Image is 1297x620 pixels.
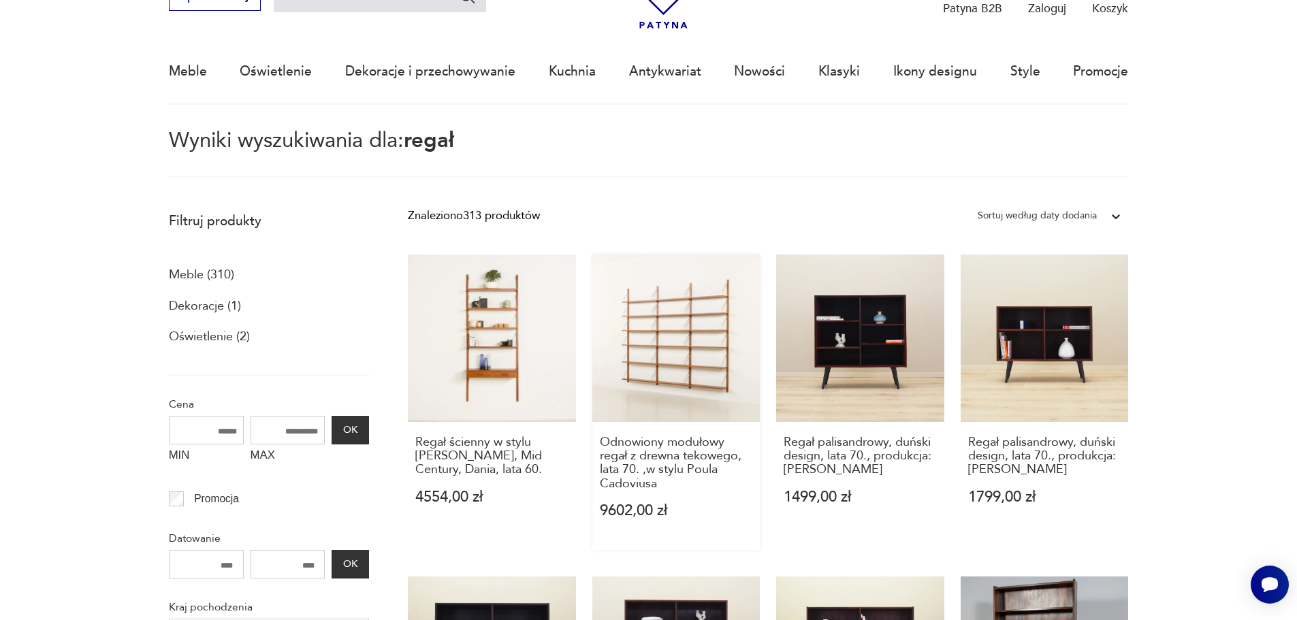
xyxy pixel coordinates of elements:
div: Znaleziono 313 produktów [408,207,540,225]
label: MIN [169,444,244,470]
span: regał [404,126,454,154]
p: 9602,00 zł [600,504,753,518]
a: Regał palisandrowy, duński design, lata 70., produkcja: DaniaRegał palisandrowy, duński design, l... [776,255,944,550]
h3: Regał palisandrowy, duński design, lata 70., produkcja: [PERSON_NAME] [784,436,937,477]
p: Koszyk [1092,1,1128,16]
h3: Regał palisandrowy, duński design, lata 70., produkcja: [PERSON_NAME] [968,436,1121,477]
a: Oświetlenie [240,40,312,103]
p: 1499,00 zł [784,490,937,504]
a: Ikony designu [893,40,977,103]
a: Regał palisandrowy, duński design, lata 70., produkcja: BrouerRegał palisandrowy, duński design, ... [961,255,1129,550]
button: OK [332,550,368,578]
a: Regał ścienny w stylu Poul Cadovius, Mid Century, Dania, lata 60.Regał ścienny w stylu [PERSON_NA... [408,255,576,550]
a: Dekoracje (1) [169,295,241,318]
a: Dekoracje i przechowywanie [345,40,515,103]
div: Sortuj według daty dodania [978,207,1097,225]
a: Kuchnia [549,40,596,103]
a: Meble (310) [169,263,234,287]
iframe: Smartsupp widget button [1251,566,1289,604]
p: Promocja [194,490,239,508]
p: Datowanie [169,529,369,547]
button: OK [332,416,368,444]
p: Zaloguj [1028,1,1066,16]
p: Kraj pochodzenia [169,598,369,616]
label: MAX [251,444,325,470]
a: Style [1010,40,1040,103]
p: Cena [169,395,369,413]
p: Wyniki wyszukiwania dla: [169,131,1129,178]
a: Meble [169,40,207,103]
a: Nowości [734,40,785,103]
a: Oświetlenie (2) [169,325,250,348]
p: 1799,00 zł [968,490,1121,504]
p: Patyna B2B [943,1,1002,16]
a: Antykwariat [629,40,701,103]
h3: Regał ścienny w stylu [PERSON_NAME], Mid Century, Dania, lata 60. [415,436,569,477]
p: Filtruj produkty [169,212,369,230]
a: Promocje [1073,40,1128,103]
a: Odnowiony modułowy regał z drewna tekowego, lata 70. ,w stylu Poula CadoviusaOdnowiony modułowy r... [592,255,760,550]
a: Klasyki [818,40,860,103]
p: 4554,00 zł [415,490,569,504]
h3: Odnowiony modułowy regał z drewna tekowego, lata 70. ,w stylu Poula Cadoviusa [600,436,753,491]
